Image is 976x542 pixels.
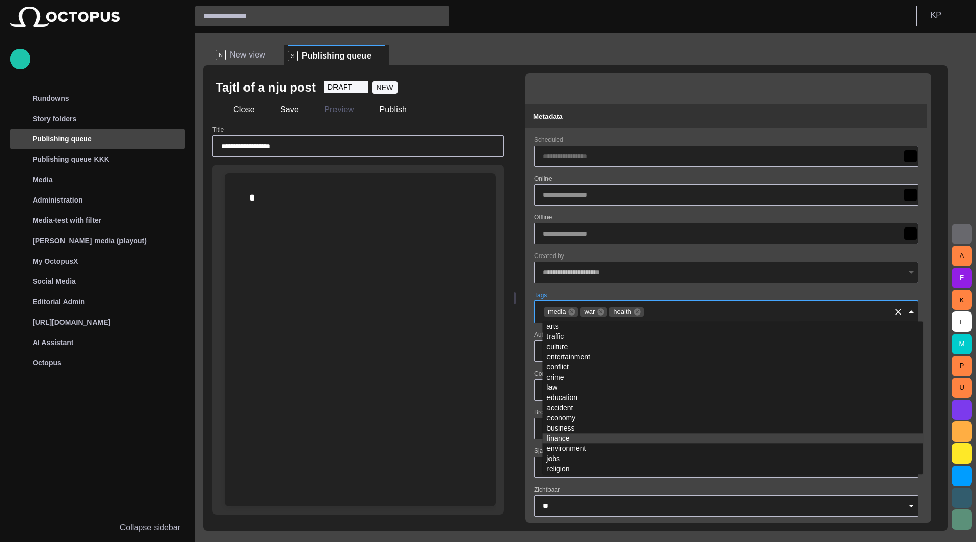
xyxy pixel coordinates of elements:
[952,356,972,376] button: P
[542,464,923,474] td: religion
[10,129,185,149] div: Publishing queue
[542,454,923,464] td: jobs
[284,45,389,65] div: SPublishing queue
[891,305,905,319] button: Clear
[923,6,970,24] button: KP
[609,307,635,317] span: health
[931,9,941,21] p: K P
[533,112,563,120] span: Metadata
[216,101,258,119] button: Close
[542,362,923,372] td: conflict
[534,369,569,378] label: Commentaar
[211,45,284,65] div: NNew view
[10,312,185,332] div: [URL][DOMAIN_NAME]
[542,403,923,413] td: accident
[542,382,923,392] td: law
[534,175,552,183] label: Online
[33,134,92,144] p: Publishing queue
[10,210,185,231] div: Media-test with filter
[542,331,923,341] td: traffic
[609,307,643,317] div: health
[534,213,552,222] label: Offline
[33,317,110,327] p: [URL][DOMAIN_NAME]
[376,82,393,93] span: NEW
[33,276,76,287] p: Social Media
[542,392,923,403] td: education
[904,305,919,319] button: Close
[952,378,972,398] button: U
[33,113,76,124] p: Story folders
[952,268,972,288] button: F
[544,307,578,317] div: media
[33,154,109,164] p: Publishing queue KKK
[302,51,371,61] span: Publishing queue
[212,126,224,134] label: Title
[534,252,564,261] label: Created by
[542,352,923,362] td: entertainment
[534,446,558,455] label: Sjabloon
[542,423,923,433] td: business
[952,311,972,332] button: L
[525,104,927,128] button: Metadata
[361,101,410,119] button: Publish
[542,372,923,382] td: crime
[542,434,923,444] td: finance
[10,332,185,353] div: AI Assistant
[10,518,185,538] button: Collapse sidebar
[33,236,147,246] p: [PERSON_NAME] media (playout)
[10,231,185,251] div: [PERSON_NAME] media (playout)
[33,297,85,307] p: Editorial Admin
[33,337,73,348] p: AI Assistant
[542,341,923,352] td: culture
[542,321,923,331] td: arts
[262,101,302,119] button: Save
[230,50,265,60] span: New view
[216,50,226,60] p: N
[952,246,972,266] button: A
[10,353,185,373] div: Octopus
[952,290,972,310] button: K
[33,175,53,185] p: Media
[33,256,78,266] p: My OctopusX
[542,444,923,454] td: environment
[288,51,298,61] p: S
[33,358,62,368] p: Octopus
[580,307,607,317] div: war
[534,408,547,416] label: Bron
[534,136,563,145] label: Scheduled
[534,486,560,494] label: Zichtbaar
[120,522,180,534] p: Collapse sidebar
[10,169,185,190] div: Media
[544,307,570,317] span: media
[216,79,316,96] h2: Tajtl of a nju post
[952,334,972,354] button: M
[904,499,919,513] button: Open
[328,82,352,92] span: DRAFT
[10,7,120,27] img: Octopus News Room
[580,307,599,317] span: war
[33,195,83,205] p: Administration
[534,291,547,299] label: Tags
[33,215,101,225] p: Media-test with filter
[324,81,369,93] button: DRAFT
[10,88,185,373] ul: main menu
[33,93,69,103] p: Rundowns
[534,330,552,339] label: Auteur
[542,413,923,423] td: economy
